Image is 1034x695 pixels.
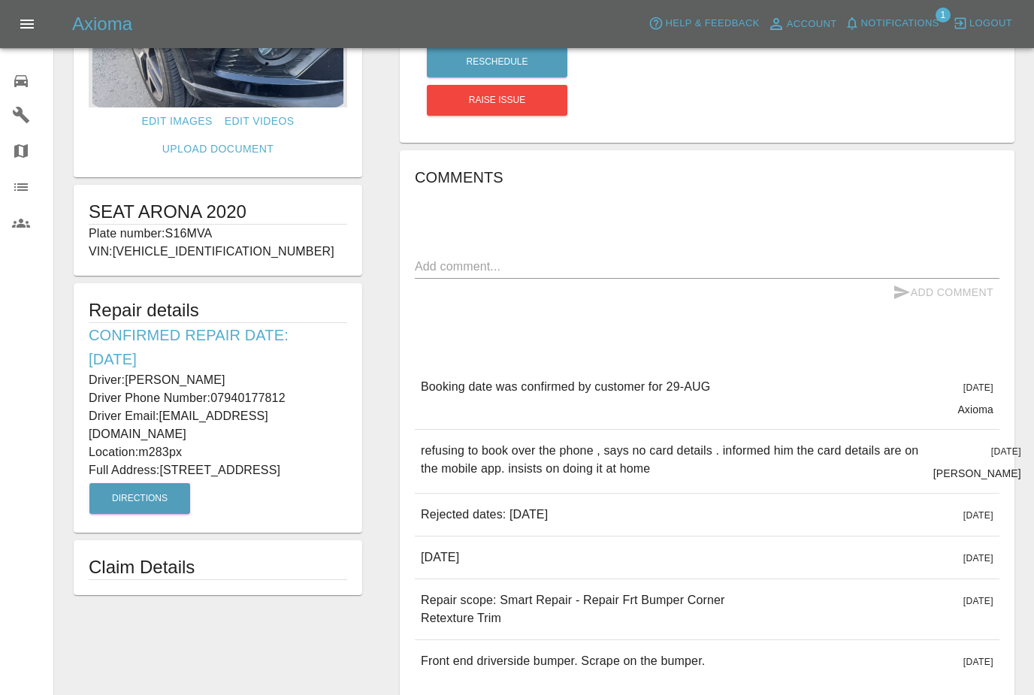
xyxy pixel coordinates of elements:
h6: Comments [415,165,999,189]
h1: Claim Details [89,555,347,579]
button: Open drawer [9,6,45,42]
span: [DATE] [963,596,993,606]
p: Driver Email: [EMAIL_ADDRESS][DOMAIN_NAME] [89,407,347,443]
p: Location: m283px [89,443,347,461]
p: Front end driverside bumper. Scrape on the bumper. [421,652,705,670]
p: [DATE] [421,548,459,567]
a: Account [763,12,841,36]
h1: SEAT ARONA 2020 [89,200,347,224]
h5: Axioma [72,12,132,36]
span: Account [787,16,837,33]
button: Notifications [841,12,943,35]
span: [DATE] [963,553,993,564]
a: Upload Document [156,135,280,163]
p: Booking date was confirmed by customer for 29-AUG [421,378,710,396]
span: [DATE] [963,510,993,521]
p: refusing to book over the phone , says no card details . informed him the card details are on the... [421,442,921,478]
span: Help & Feedback [665,15,759,32]
span: [DATE] [991,446,1021,457]
button: Help & Feedback [645,12,763,35]
button: Raise issue [427,85,567,116]
span: Notifications [861,15,939,32]
h5: Repair details [89,298,347,322]
p: Driver Phone Number: 07940177812 [89,389,347,407]
a: Edit Videos [219,107,301,135]
span: [DATE] [963,382,993,393]
p: Repair scope: Smart Repair - Repair Frt Bumper Corner Retexture Trim [421,591,725,627]
button: Directions [89,483,190,514]
a: Edit Images [135,107,218,135]
span: Logout [969,15,1012,32]
button: Reschedule [427,47,567,77]
span: 1 [936,8,951,23]
button: Logout [949,12,1016,35]
p: Driver: [PERSON_NAME] [89,371,347,389]
p: Rejected dates: [DATE] [421,506,548,524]
p: Full Address: [STREET_ADDRESS] [89,461,347,479]
p: VIN: [VEHICLE_IDENTIFICATION_NUMBER] [89,243,347,261]
p: Axioma [957,402,993,417]
h6: Confirmed Repair Date: [DATE] [89,323,347,371]
p: [PERSON_NAME] [933,466,1021,481]
span: [DATE] [963,657,993,667]
p: Plate number: S16MVA [89,225,347,243]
